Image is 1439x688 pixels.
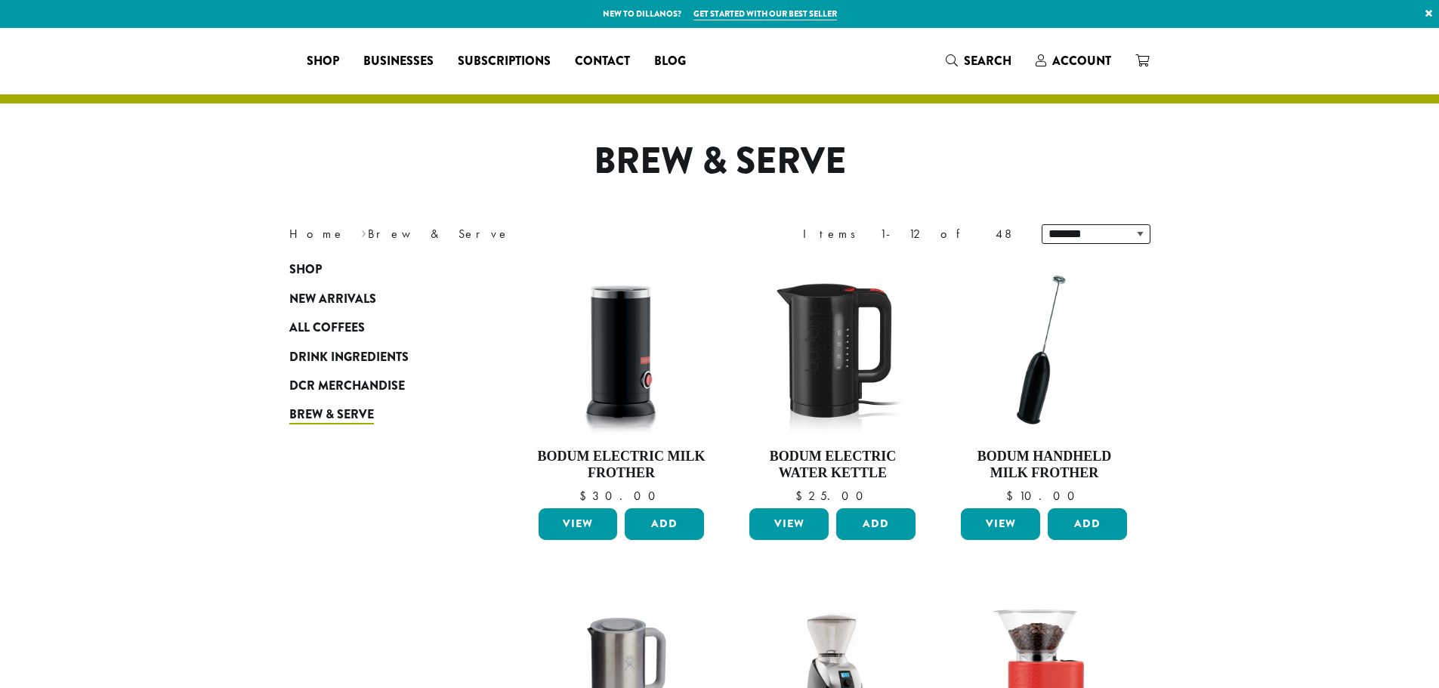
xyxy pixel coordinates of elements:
nav: Breadcrumb [289,225,697,243]
span: Subscriptions [458,52,551,71]
h4: Bodum Handheld Milk Frother [957,449,1131,481]
a: View [961,508,1040,540]
a: DCR Merchandise [289,372,471,400]
a: All Coffees [289,313,471,342]
a: Bodum Electric Milk Frother $30.00 [535,263,709,502]
span: Search [964,52,1011,69]
h1: Brew & Serve [278,140,1162,184]
a: Brew & Serve [289,400,471,429]
h4: Bodum Electric Milk Frother [535,449,709,481]
a: Bodum Handheld Milk Frother $10.00 [957,263,1131,502]
a: Bodum Electric Water Kettle $25.00 [746,263,919,502]
a: Shop [295,49,351,73]
span: All Coffees [289,319,365,338]
span: Businesses [363,52,434,71]
span: Drink Ingredients [289,348,409,367]
span: $ [579,488,592,504]
h4: Bodum Electric Water Kettle [746,449,919,481]
img: DP3954.01-002.png [534,263,708,437]
bdi: 30.00 [579,488,662,504]
span: New Arrivals [289,290,376,309]
img: DP3955.01.png [746,263,919,437]
button: Add [836,508,916,540]
span: Shop [307,52,339,71]
span: DCR Merchandise [289,377,405,396]
span: $ [1006,488,1019,504]
span: › [361,220,366,243]
span: Shop [289,261,322,279]
span: $ [795,488,808,504]
a: Shop [289,255,471,284]
bdi: 10.00 [1006,488,1082,504]
a: Drink Ingredients [289,342,471,371]
img: DP3927.01-002.png [957,263,1131,437]
div: Items 1-12 of 48 [803,225,1019,243]
a: View [749,508,829,540]
span: Contact [575,52,630,71]
a: Home [289,226,345,242]
a: View [539,508,618,540]
a: Get started with our best seller [693,8,837,20]
bdi: 25.00 [795,488,870,504]
button: Add [1048,508,1127,540]
span: Account [1052,52,1111,69]
span: Brew & Serve [289,406,374,424]
a: New Arrivals [289,285,471,313]
span: Blog [654,52,686,71]
a: Search [934,48,1024,73]
button: Add [625,508,704,540]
